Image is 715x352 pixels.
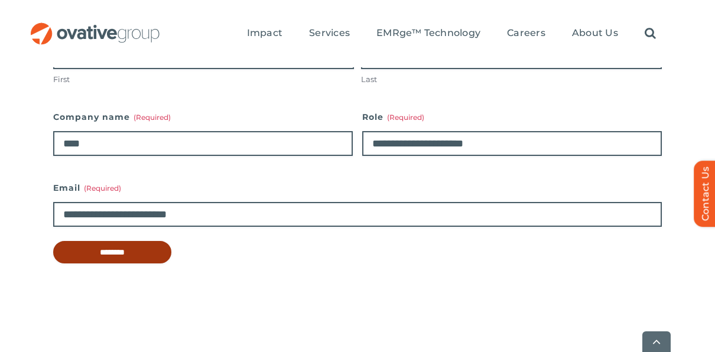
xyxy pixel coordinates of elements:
[376,27,480,40] a: EMRge™ Technology
[247,15,656,53] nav: Menu
[507,27,545,39] span: Careers
[309,27,350,39] span: Services
[572,27,618,39] span: About Us
[387,113,424,122] span: (Required)
[247,27,282,39] span: Impact
[309,27,350,40] a: Services
[53,74,354,85] label: First
[507,27,545,40] a: Careers
[53,109,353,125] label: Company name
[84,184,121,193] span: (Required)
[361,74,662,85] label: Last
[134,113,171,122] span: (Required)
[362,109,662,125] label: Role
[53,180,662,196] label: Email
[247,27,282,40] a: Impact
[376,27,480,39] span: EMRge™ Technology
[572,27,618,40] a: About Us
[30,21,161,32] a: OG_Full_horizontal_RGB
[645,27,656,40] a: Search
